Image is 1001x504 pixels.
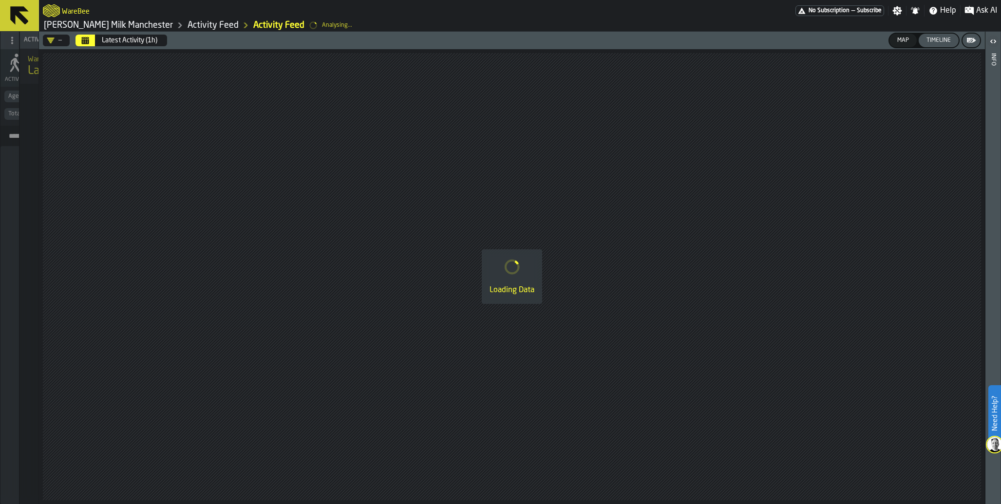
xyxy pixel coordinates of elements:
[857,7,882,14] span: Subscribe
[795,5,884,16] a: link-to-/wh/i/b09612b5-e9f1-4a3a-b0a4-784729d61419/pricing/
[888,6,906,16] label: button-toggle-Settings
[925,5,960,17] label: button-toggle-Help
[43,2,60,19] a: logo-header
[893,37,913,44] div: Map
[102,37,157,44] div: Latest Activity (1h)
[62,6,90,16] h2: Sub Title
[490,284,534,296] div: Loading Data
[322,22,352,29] div: Analysing...
[795,5,884,16] div: Menu Subscription
[47,37,62,44] div: DropdownMenuValue-
[76,35,167,46] div: Select date range
[8,111,100,117] div: DropdownMenuValue-eventsCount
[4,91,72,102] div: DropdownMenuValue-agentId
[919,34,959,47] button: button-Timeline
[28,63,109,79] span: Latest activities
[8,93,58,100] div: DropdownMenuValue-agentId
[963,34,980,47] button: button-
[2,33,141,48] div: Activity Feed
[976,5,997,17] span: Ask AI
[990,51,997,502] div: Info
[188,20,239,31] a: link-to-/wh/i/b09612b5-e9f1-4a3a-b0a4-784729d61419/feed/0549eee4-c428-441c-8388-bb36cec72d2b
[809,7,850,14] span: No Subscription
[851,7,855,14] span: —
[22,37,145,43] div: Activities
[985,32,1001,504] header: Info
[8,333,149,345] div: Loading Data...
[961,5,1001,17] label: button-toggle-Ask AI
[43,19,520,31] nav: Breadcrumb
[923,37,955,44] div: Timeline
[28,54,152,63] h2: Sub Title
[20,49,160,84] div: title-Latest activities
[907,6,924,16] label: button-toggle-Notifications
[253,20,304,31] a: link-to-/wh/i/b09612b5-e9f1-4a3a-b0a4-784729d61419/feed/0549eee4-c428-441c-8388-bb36cec72d2b
[44,20,173,31] a: link-to-/wh/i/b09612b5-e9f1-4a3a-b0a4-784729d61419/simulations
[986,34,1000,51] label: button-toggle-Open
[989,386,1000,441] label: Need Help?
[43,35,70,46] div: DropdownMenuValue-
[5,76,26,83] span: Activity
[889,34,917,47] button: button-Map
[96,31,163,50] button: Select date range
[76,35,95,46] button: Select date range Select date range
[4,108,113,120] div: DropdownMenuValue-eventsCount
[20,32,160,49] header: Activities
[940,5,956,17] span: Help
